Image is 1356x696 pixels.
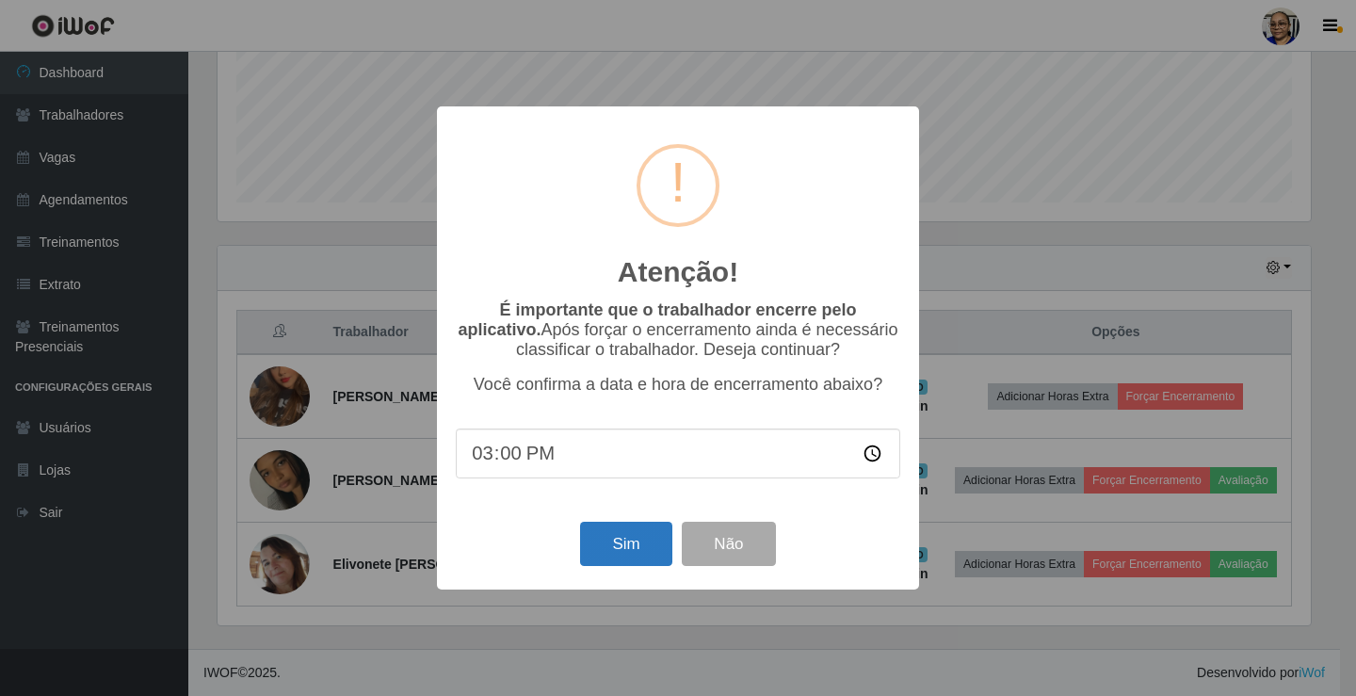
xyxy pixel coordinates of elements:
[580,522,671,566] button: Sim
[456,300,900,360] p: Após forçar o encerramento ainda é necessário classificar o trabalhador. Deseja continuar?
[682,522,775,566] button: Não
[618,255,738,289] h2: Atenção!
[456,375,900,395] p: Você confirma a data e hora de encerramento abaixo?
[458,300,856,339] b: É importante que o trabalhador encerre pelo aplicativo.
